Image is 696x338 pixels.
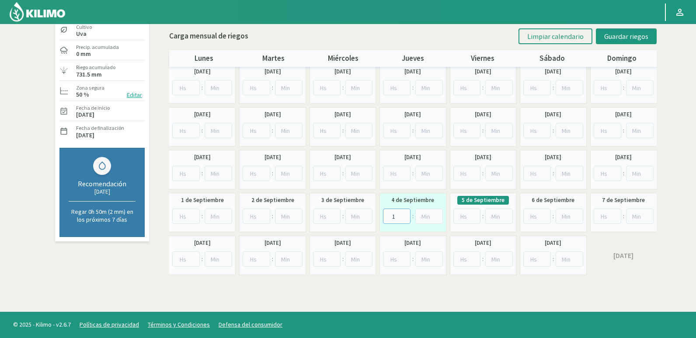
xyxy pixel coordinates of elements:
div: [DATE] [69,188,136,195]
input: Min [345,123,373,138]
span: : [623,169,624,178]
input: Min [275,80,303,95]
input: Min [485,166,513,181]
span: : [412,212,414,221]
label: [DATE] [264,110,281,119]
input: Hs [383,80,411,95]
input: Hs [594,123,621,138]
input: Hs [383,166,411,181]
label: [DATE] [404,110,421,119]
p: lunes [169,53,239,64]
div: Recomendación [69,179,136,188]
a: Defensa del consumidor [219,321,282,328]
input: Min [275,251,303,267]
label: [DATE] [615,67,632,76]
label: [DATE] [264,67,281,76]
input: Min [556,80,583,95]
input: Min [415,166,443,181]
p: Carga mensual de riegos [169,31,248,42]
span: : [202,212,203,221]
span: : [202,126,203,135]
p: jueves [378,53,448,64]
label: 6 de Septiembre [532,196,574,205]
label: [DATE] [334,67,351,76]
span: : [272,83,273,92]
span: : [272,254,273,264]
input: Hs [383,123,411,138]
p: sábado [517,53,587,64]
label: [DATE] [194,153,211,162]
label: [DATE] [334,153,351,162]
p: martes [239,53,308,64]
input: Hs [172,166,200,181]
input: Min [485,251,513,267]
input: Hs [453,209,481,224]
input: Min [415,251,443,267]
input: Hs [172,209,200,224]
span: : [482,169,484,178]
input: Min [345,209,373,224]
label: 731.5 mm [76,72,102,77]
span: Limpiar calendario [527,32,584,41]
span: : [553,83,554,92]
span: : [342,83,344,92]
button: Limpiar calendario [519,28,592,44]
input: Min [485,80,513,95]
input: Hs [313,166,341,181]
input: Hs [313,209,341,224]
img: Kilimo [9,1,66,22]
label: 5 de Septiembre [462,196,505,205]
button: Guardar riegos [596,28,657,44]
label: [DATE] [264,153,281,162]
label: [DATE] [76,132,94,138]
input: Hs [453,166,481,181]
span: : [342,169,344,178]
label: [DATE] [475,110,491,119]
label: 0 mm [76,51,91,57]
label: 7 de Septiembre [602,196,645,205]
input: Hs [523,166,551,181]
span: : [553,169,554,178]
label: [DATE] [475,239,491,247]
span: : [202,254,203,264]
span: : [412,169,414,178]
span: : [623,83,624,92]
input: Min [485,209,513,224]
input: Hs [453,123,481,138]
input: Hs [594,166,621,181]
input: Min [556,251,583,267]
input: Hs [243,251,270,267]
input: Min [485,123,513,138]
a: Políticas de privacidad [80,321,139,328]
label: Fecha de finalización [76,124,124,132]
a: Términos y Condiciones [148,321,210,328]
label: [DATE] [264,239,281,247]
label: [DATE] [615,110,632,119]
input: Hs [594,80,621,95]
label: [DATE] [76,112,94,118]
input: Min [345,80,373,95]
input: Min [205,209,232,224]
input: Min [626,209,654,224]
label: Riego acumulado [76,63,115,71]
input: Min [556,123,583,138]
span: : [623,212,624,221]
input: Hs [594,209,621,224]
span: : [553,212,554,221]
label: Cultivo [76,23,92,31]
span: : [272,212,273,221]
p: viernes [448,53,517,64]
label: [DATE] [613,250,633,261]
span: : [342,212,344,221]
input: Min [556,166,583,181]
span: : [202,169,203,178]
input: Min [345,251,373,267]
input: Min [415,209,443,224]
span: : [482,126,484,135]
span: : [272,126,273,135]
label: [DATE] [194,110,211,119]
label: [DATE] [194,239,211,247]
label: 1 de Septiembre [181,196,224,205]
span: : [553,126,554,135]
label: [DATE] [475,67,491,76]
